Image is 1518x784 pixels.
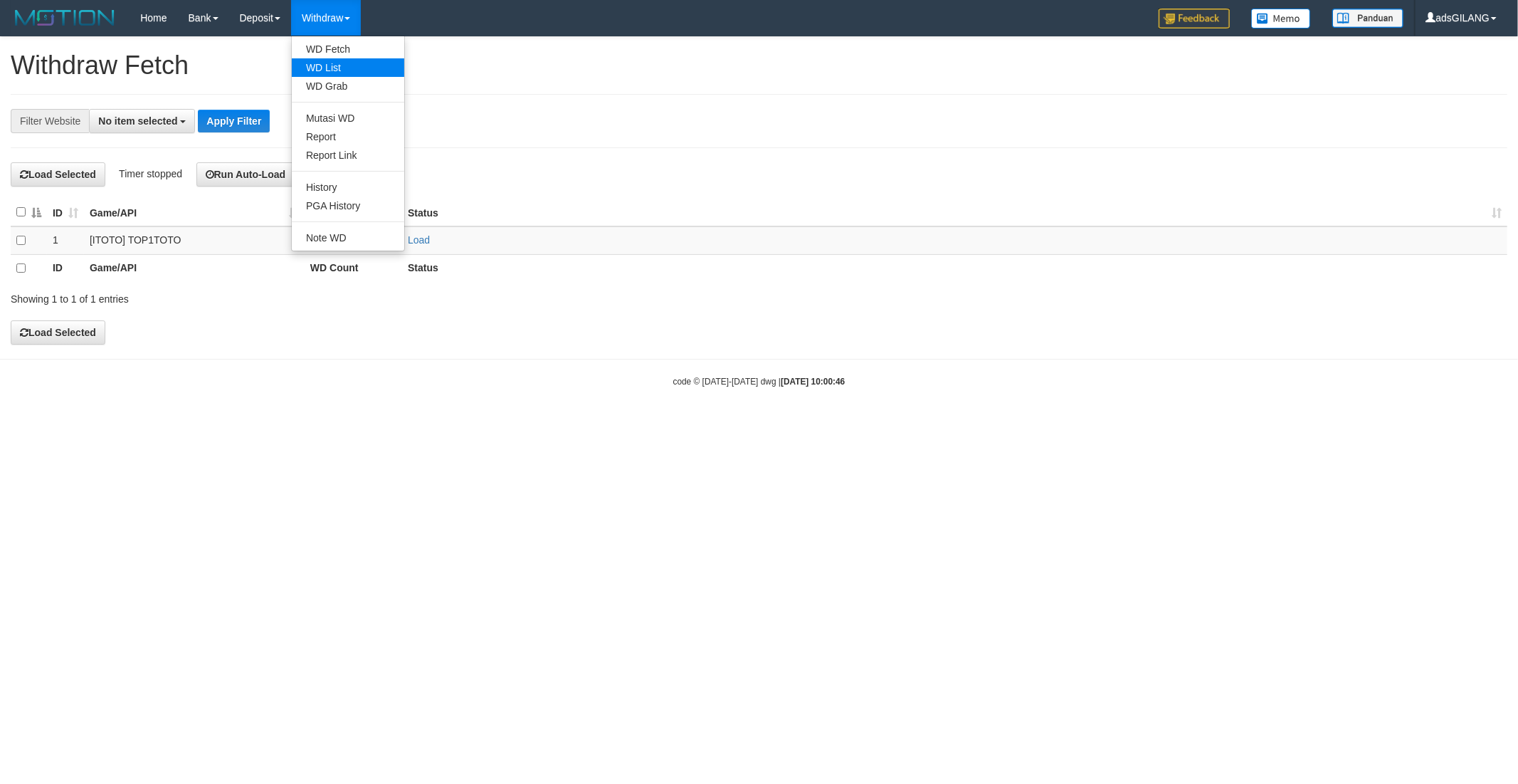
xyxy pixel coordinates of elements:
[84,254,305,281] th: Game/API
[402,199,1507,226] th: Status: activate to sort column ascending
[292,58,404,77] a: WD List
[84,199,305,226] th: Game/API: activate to sort column ascending
[292,197,404,215] a: PGA History
[402,254,1507,281] th: Status
[11,320,105,345] button: Load Selected
[47,254,84,281] th: ID
[84,226,305,254] td: [ITOTO] TOP1TOTO
[292,127,404,146] a: Report
[781,377,845,387] strong: [DATE] 10:00:46
[673,377,845,387] small: code © [DATE]-[DATE] dwg |
[47,199,84,226] th: ID: activate to sort column ascending
[119,168,182,179] span: Timer stopped
[292,178,404,197] a: History
[292,146,404,164] a: Report Link
[1251,9,1311,28] img: Button%20Memo.svg
[292,40,404,58] a: WD Fetch
[292,109,404,127] a: Mutasi WD
[1159,9,1230,28] img: Feedback.jpg
[11,51,1507,80] h1: Withdraw Fetch
[196,162,295,187] button: Run Auto-Load
[198,110,270,132] button: Apply Filter
[11,286,622,306] div: Showing 1 to 1 of 1 entries
[305,254,402,281] th: WD Count
[292,77,404,95] a: WD Grab
[408,234,430,246] a: Load
[11,7,119,28] img: MOTION_logo.png
[11,162,105,187] button: Load Selected
[89,109,195,133] button: No item selected
[11,109,89,133] div: Filter Website
[47,226,84,254] td: 1
[1332,9,1403,28] img: panduan.png
[292,229,404,247] a: Note WD
[98,115,177,127] span: No item selected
